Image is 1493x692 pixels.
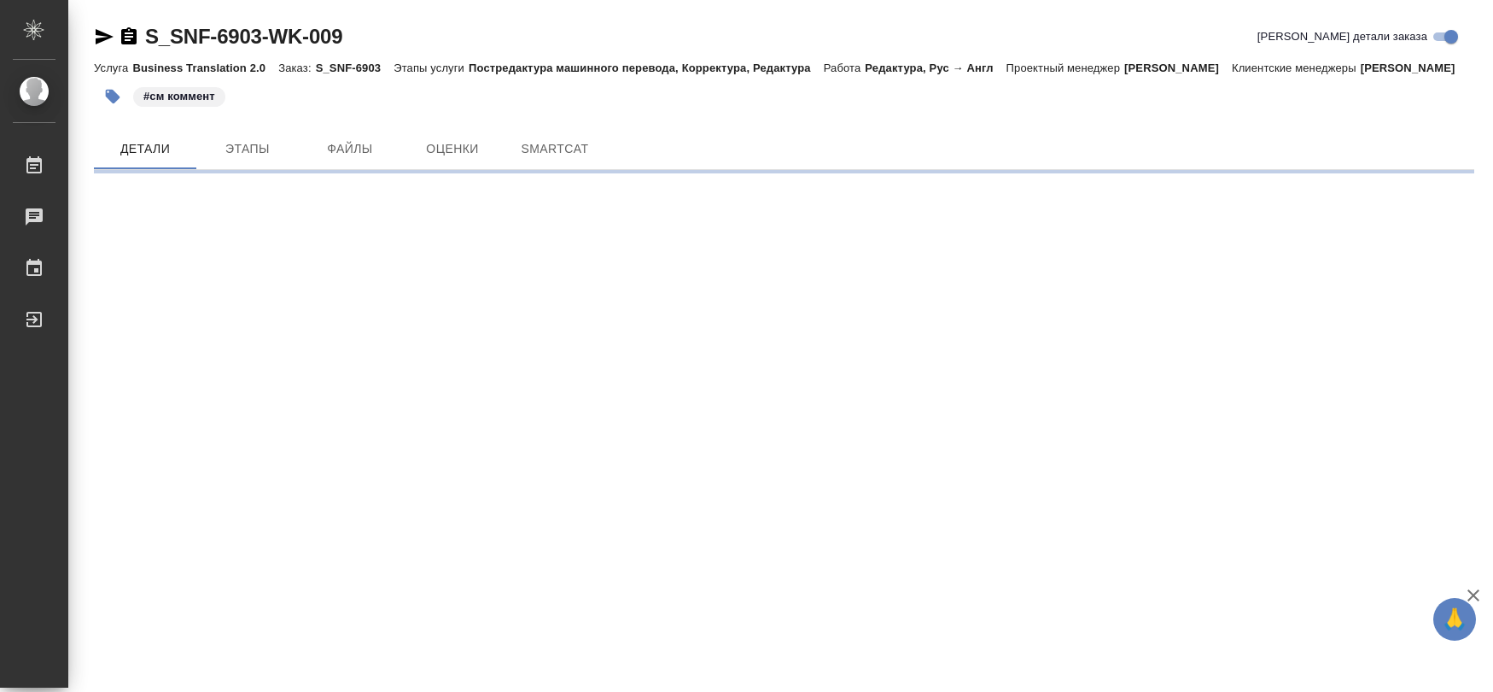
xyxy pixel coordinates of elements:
button: Скопировать ссылку [119,26,139,47]
p: Заказ: [278,62,315,74]
p: Business Translation 2.0 [132,62,278,74]
p: Услуга [94,62,132,74]
span: 🙏 [1440,601,1469,637]
p: Редактура, Рус → Англ [865,62,1006,74]
span: Файлы [309,138,391,160]
p: #см коммент [143,88,215,105]
p: [PERSON_NAME] [1361,62,1468,74]
button: Добавить тэг [94,78,131,115]
a: S_SNF-6903-WK-009 [145,25,342,48]
p: S_SNF-6903 [316,62,394,74]
span: Этапы [207,138,289,160]
p: Этапы услуги [394,62,469,74]
span: SmartCat [514,138,596,160]
span: Детали [104,138,186,160]
p: Проектный менеджер [1006,62,1124,74]
span: см коммент [131,88,227,103]
span: Оценки [411,138,493,160]
span: [PERSON_NAME] детали заказа [1257,28,1427,45]
button: 🙏 [1433,598,1476,641]
p: Постредактура машинного перевода, Корректура, Редактура [469,62,824,74]
button: Скопировать ссылку для ЯМессенджера [94,26,114,47]
p: Работа [824,62,866,74]
p: Клиентские менеджеры [1232,62,1361,74]
p: [PERSON_NAME] [1124,62,1232,74]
